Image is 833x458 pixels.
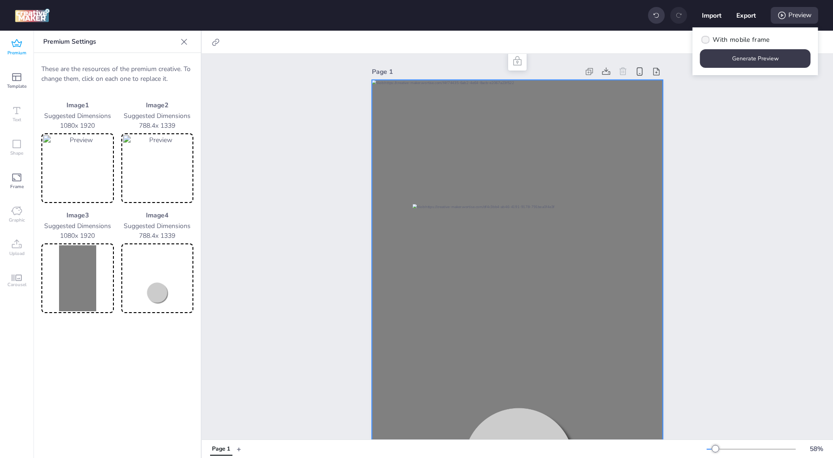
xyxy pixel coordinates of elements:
[7,281,26,288] span: Carousel
[7,83,26,90] span: Template
[736,6,756,25] button: Export
[9,216,25,224] span: Graphic
[13,116,21,124] span: Text
[123,135,192,201] img: Preview
[41,221,114,231] p: Suggested Dimensions
[212,445,230,453] div: Page 1
[123,245,192,311] img: Preview
[121,231,194,241] p: 788.4 x 1339
[15,8,50,22] img: logo Creative Maker
[805,444,827,454] div: 58 %
[43,245,112,311] img: Preview
[121,100,194,110] p: Image 2
[121,121,194,131] p: 788.4 x 1339
[41,111,114,121] p: Suggested Dimensions
[237,441,241,457] button: +
[43,31,177,53] p: Premium Settings
[10,183,24,190] span: Frame
[41,231,114,241] p: 1080 x 1920
[41,121,114,131] p: 1080 x 1920
[121,111,194,121] p: Suggested Dimensions
[700,49,811,68] button: Generate Preview
[7,49,26,57] span: Premium
[205,441,237,457] div: Tabs
[41,64,193,84] p: These are the resources of the premium creative. To change them, click on each one to replace it.
[702,6,721,25] button: Import
[41,210,114,220] p: Image 3
[121,221,194,231] p: Suggested Dimensions
[43,135,112,201] img: Preview
[713,35,769,45] span: With mobile frame
[771,7,818,24] div: Preview
[9,250,25,257] span: Upload
[121,210,194,220] p: Image 4
[41,100,114,110] p: Image 1
[372,67,579,77] div: Page 1
[10,150,23,157] span: Shape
